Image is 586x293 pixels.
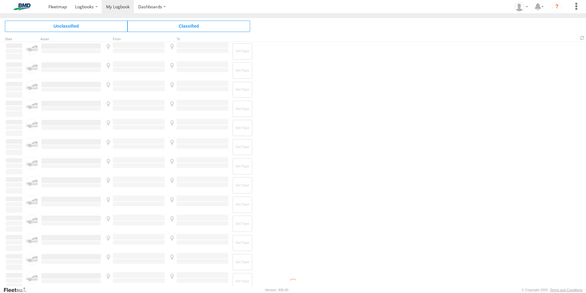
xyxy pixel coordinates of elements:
[6,3,38,10] img: bmd-logo.svg
[5,38,23,41] div: Click to Sort
[168,38,229,41] div: To
[265,288,288,292] div: Version: 306.00
[579,35,586,41] span: Refresh
[3,287,32,293] a: Visit our Website
[522,288,583,292] div: © Copyright 2025 -
[512,2,530,11] div: Robert Pietrobon
[550,288,583,292] a: Terms and Conditions
[5,21,127,32] span: Click to view Unclassified Trips
[40,38,102,41] div: Asset
[104,38,166,41] div: From
[552,2,562,12] i: ?
[127,21,250,32] span: Click to view Classified Trips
